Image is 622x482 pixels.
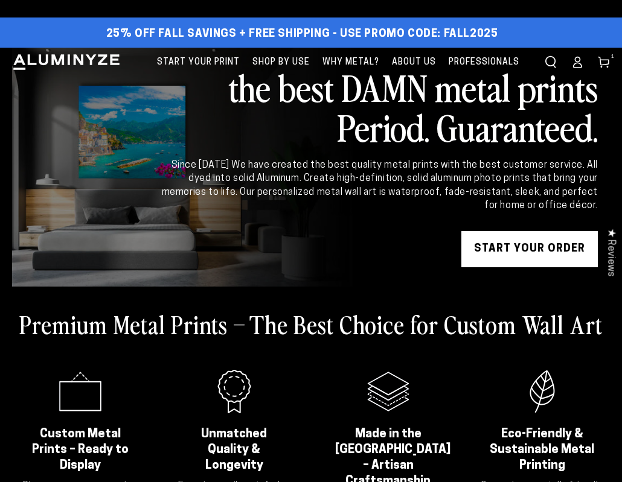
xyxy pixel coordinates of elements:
[246,48,316,77] a: Shop By Use
[611,52,615,61] span: 1
[151,48,246,77] a: Start Your Print
[106,28,498,41] span: 25% off FALL Savings + Free Shipping - Use Promo Code: FALL2025
[386,48,442,77] a: About Us
[12,53,121,71] img: Aluminyze
[489,427,595,474] h2: Eco-Friendly & Sustainable Metal Printing
[181,427,287,474] h2: Unmatched Quality & Longevity
[27,427,133,474] h2: Custom Metal Prints – Ready to Display
[19,308,603,340] h2: Premium Metal Prints – The Best Choice for Custom Wall Art
[443,48,525,77] a: Professionals
[449,55,519,70] span: Professionals
[537,49,564,75] summary: Search our site
[159,67,598,147] h2: the best DAMN metal prints Period. Guaranteed.
[252,55,310,70] span: Shop By Use
[159,159,598,213] div: Since [DATE] We have created the best quality metal prints with the best customer service. All dy...
[322,55,379,70] span: Why Metal?
[316,48,385,77] a: Why Metal?
[461,231,598,267] a: START YOUR Order
[599,219,622,286] div: Click to open Judge.me floating reviews tab
[392,55,436,70] span: About Us
[157,55,240,70] span: Start Your Print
